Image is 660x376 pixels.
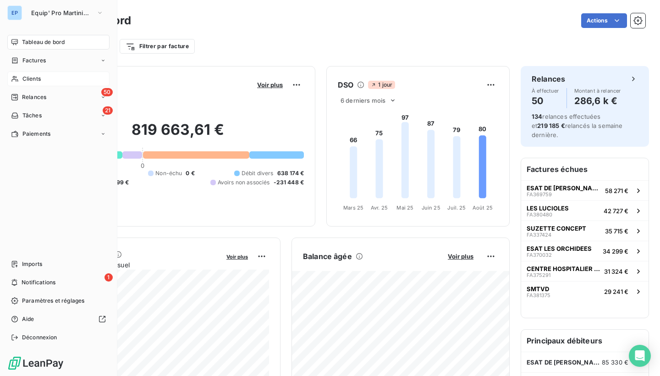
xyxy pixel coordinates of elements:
span: Débit divers [242,169,274,177]
span: Imports [22,260,42,268]
span: 58 271 € [605,187,628,194]
span: Voir plus [448,253,473,260]
span: Factures [22,56,46,65]
img: Logo LeanPay [7,356,64,370]
span: Notifications [22,278,55,287]
span: FA370032 [527,252,552,258]
span: Tâches [22,111,42,120]
h6: Relances [532,73,565,84]
span: Relances [22,93,46,101]
span: FA380480 [527,212,552,217]
button: Filtrer par facture [120,39,195,54]
span: Chiffre d'affaires mensuel [52,260,220,270]
div: Open Intercom Messenger [629,345,651,367]
span: LES LUCIOLES [527,205,569,212]
button: ESAT DE [PERSON_NAME]FA36975958 271 € [521,180,649,200]
h6: DSO [338,79,353,90]
span: Tableau de bord [22,38,65,46]
span: Clients [22,75,41,83]
span: 85 330 € [602,359,628,366]
h2: 819 663,61 € [52,121,304,148]
span: 29 241 € [604,288,628,295]
tspan: Juil. 25 [447,205,466,211]
div: EP [7,6,22,20]
span: Déconnexion [22,333,57,342]
span: Paramètres et réglages [22,297,84,305]
tspan: Juin 25 [422,205,440,211]
span: 21 [103,106,113,115]
button: ESAT LES ORCHIDEESFA37003234 299 € [521,241,649,261]
span: 0 € [186,169,194,177]
span: relances effectuées et relancés la semaine dernière. [532,113,623,138]
span: 638 174 € [277,169,304,177]
span: Aide [22,315,34,323]
button: SUZETTE CONCEPTFA33742435 715 € [521,221,649,241]
button: Actions [581,13,627,28]
a: 21Tâches [7,108,110,123]
span: ESAT DE [PERSON_NAME] [527,184,601,192]
a: 50Relances [7,90,110,105]
span: À effectuer [532,88,559,94]
span: 35 715 € [605,227,628,235]
a: Factures [7,53,110,68]
span: FA381375 [527,293,550,298]
span: 6 derniers mois [341,97,385,104]
h6: Balance âgée [303,251,352,262]
button: LES LUCIOLESFA38048042 727 € [521,200,649,221]
span: 50 [101,88,113,96]
span: SUZETTE CONCEPT [527,225,586,232]
span: 31 324 € [604,268,628,275]
h4: 286,6 k € [574,94,621,108]
tspan: Mars 25 [343,205,363,211]
a: Aide [7,312,110,326]
button: Voir plus [224,252,251,260]
span: 0 [141,162,144,169]
button: SMTVDFA38137529 241 € [521,281,649,301]
a: Clients [7,72,110,86]
a: Paramètres et réglages [7,293,110,308]
a: Paiements [7,127,110,141]
span: 42 727 € [604,207,628,215]
span: SMTVD [527,285,549,293]
span: FA375291 [527,272,550,278]
span: FA337424 [527,232,551,238]
button: Voir plus [445,252,476,260]
span: 219 185 € [537,122,565,129]
span: FA369759 [527,192,552,197]
tspan: Avr. 25 [371,205,388,211]
span: 34 299 € [603,248,628,255]
span: Paiements [22,130,50,138]
span: ESAT LES ORCHIDEES [527,245,592,252]
tspan: Août 25 [473,205,493,211]
span: Non-échu [155,169,182,177]
span: 1 [104,273,113,282]
a: Tableau de bord [7,35,110,50]
h4: 50 [532,94,559,108]
span: Montant à relancer [574,88,621,94]
h6: Factures échues [521,158,649,180]
span: 1 jour [368,81,395,89]
span: 134 [532,113,542,120]
span: Voir plus [257,81,283,88]
span: CENTRE HOSPITALIER NORD CARAIBES [527,265,600,272]
button: CENTRE HOSPITALIER NORD CARAIBESFA37529131 324 € [521,261,649,281]
h6: Principaux débiteurs [521,330,649,352]
span: Equip' Pro Martinique [31,9,93,17]
span: Voir plus [226,254,248,260]
button: Voir plus [254,81,286,89]
tspan: Mai 25 [396,205,413,211]
span: Avoirs non associés [218,178,270,187]
a: Imports [7,257,110,271]
span: ESAT DE [PERSON_NAME] [527,359,602,366]
span: -231 448 € [274,178,304,187]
